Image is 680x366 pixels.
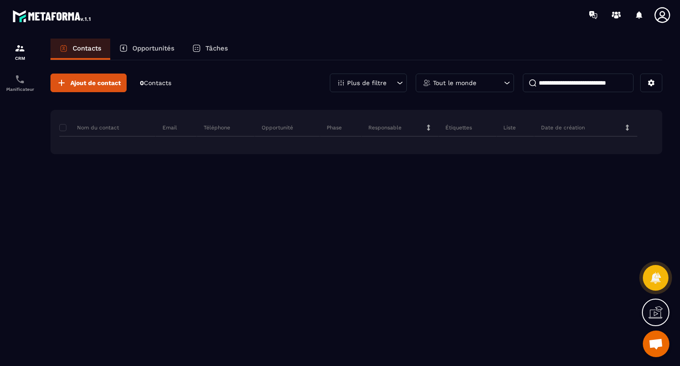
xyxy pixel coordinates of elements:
[2,87,38,92] p: Planificateur
[183,39,237,60] a: Tâches
[2,36,38,67] a: formationformationCRM
[204,124,230,131] p: Téléphone
[144,79,171,86] span: Contacts
[445,124,472,131] p: Étiquettes
[368,124,402,131] p: Responsable
[73,44,101,52] p: Contacts
[162,124,177,131] p: Email
[12,8,92,24] img: logo
[140,79,171,87] p: 0
[541,124,585,131] p: Date de création
[262,124,293,131] p: Opportunité
[433,80,476,86] p: Tout le monde
[643,331,669,357] a: Ouvrir le chat
[15,43,25,54] img: formation
[2,56,38,61] p: CRM
[50,74,127,92] button: Ajout de contact
[205,44,228,52] p: Tâches
[70,78,121,87] span: Ajout de contact
[347,80,386,86] p: Plus de filtre
[15,74,25,85] img: scheduler
[2,67,38,98] a: schedulerschedulerPlanificateur
[327,124,342,131] p: Phase
[110,39,183,60] a: Opportunités
[132,44,174,52] p: Opportunités
[503,124,516,131] p: Liste
[50,39,110,60] a: Contacts
[59,124,119,131] p: Nom du contact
